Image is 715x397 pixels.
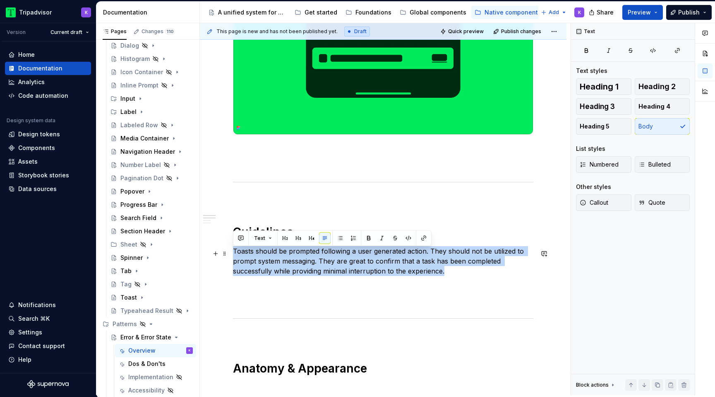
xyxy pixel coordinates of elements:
[107,119,196,132] a: Labeled Row
[120,280,132,288] div: Tag
[103,8,196,17] div: Documentation
[107,132,196,145] a: Media Container
[5,141,91,155] a: Components
[107,79,196,92] a: Inline Prompt
[5,75,91,89] a: Analytics
[120,94,135,103] div: Input
[120,201,157,209] div: Progress Bar
[291,6,341,19] a: Get started
[218,8,286,17] div: A unified system for every journey.
[576,382,609,388] div: Block actions
[233,246,533,276] p: Toasts should be prompted following a user generated action. They should not be utilized to promp...
[107,211,196,225] a: Search Field
[678,8,700,17] span: Publish
[107,92,196,105] div: Input
[471,6,545,19] a: Native components
[113,320,137,328] div: Patterns
[6,7,16,17] img: 0ed0e8b8-9446-497d-bad0-376821b19aa5.png
[576,145,605,153] div: List styles
[305,8,337,17] div: Get started
[410,8,466,17] div: Global components
[666,5,712,20] button: Publish
[107,264,196,278] a: Tab
[576,194,631,211] button: Callout
[233,361,533,376] h1: Anatomy & Appearance
[485,8,541,17] div: Native components
[5,182,91,196] a: Data sources
[549,9,559,16] span: Add
[585,5,619,20] button: Share
[120,174,163,182] div: Pagination Dot
[5,89,91,102] a: Code automation
[576,156,631,173] button: Numbered
[107,145,196,158] a: Navigation Header
[580,102,615,111] span: Heading 3
[597,8,614,17] span: Share
[5,312,91,325] button: Search ⌘K
[18,51,35,59] div: Home
[120,227,165,235] div: Section Header
[120,254,143,262] div: Spinner
[5,326,91,339] a: Settings
[576,118,631,135] button: Heading 5
[635,194,690,211] button: Quote
[120,81,158,90] div: Inline Prompt
[5,62,91,75] a: Documentation
[205,4,537,21] div: Page tree
[128,346,156,355] div: Overview
[580,122,609,131] span: Heading 5
[107,185,196,198] a: Popover
[635,98,690,115] button: Heading 4
[576,379,616,391] div: Block actions
[501,28,541,35] span: Publish changes
[7,117,55,124] div: Design system data
[120,148,175,156] div: Navigation Header
[120,293,137,302] div: Toast
[5,353,91,366] button: Help
[18,328,42,336] div: Settings
[120,214,156,222] div: Search Field
[638,82,676,91] span: Heading 2
[27,380,69,388] a: Supernova Logo
[18,64,62,73] div: Documentation
[18,342,65,350] div: Contact support
[115,370,196,384] a: Implementation
[128,360,166,368] div: Dos & Don'ts
[438,26,487,37] button: Quick preview
[576,78,631,95] button: Heading 1
[120,267,132,275] div: Tab
[50,29,82,36] span: Current draft
[107,304,196,317] a: Typeahead Result
[120,134,169,143] div: Media Container
[107,105,196,119] div: Label
[115,344,196,357] a: OverviewK
[578,9,581,16] div: K
[107,52,196,65] a: Histogram
[5,155,91,168] a: Assets
[99,317,196,331] div: Patterns
[580,160,619,169] span: Numbered
[107,291,196,304] a: Toast
[635,156,690,173] button: Bulleted
[107,198,196,211] a: Progress Bar
[120,121,158,129] div: Labeled Row
[120,307,173,315] div: Typeahead Result
[107,225,196,238] a: Section Header
[18,157,38,166] div: Assets
[128,373,173,381] div: Implementation
[165,28,175,35] span: 110
[120,161,161,169] div: Number Label
[354,28,367,35] span: Draft
[18,78,45,86] div: Analytics
[18,130,60,138] div: Design tokens
[18,301,56,309] div: Notifications
[580,82,619,91] span: Heading 1
[19,8,52,17] div: Tripadvisor
[448,28,484,35] span: Quick preview
[107,238,196,251] div: Sheet
[5,339,91,353] button: Contact support
[396,6,470,19] a: Global components
[120,333,171,341] div: Error & Error State
[635,78,690,95] button: Heading 2
[189,346,191,355] div: K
